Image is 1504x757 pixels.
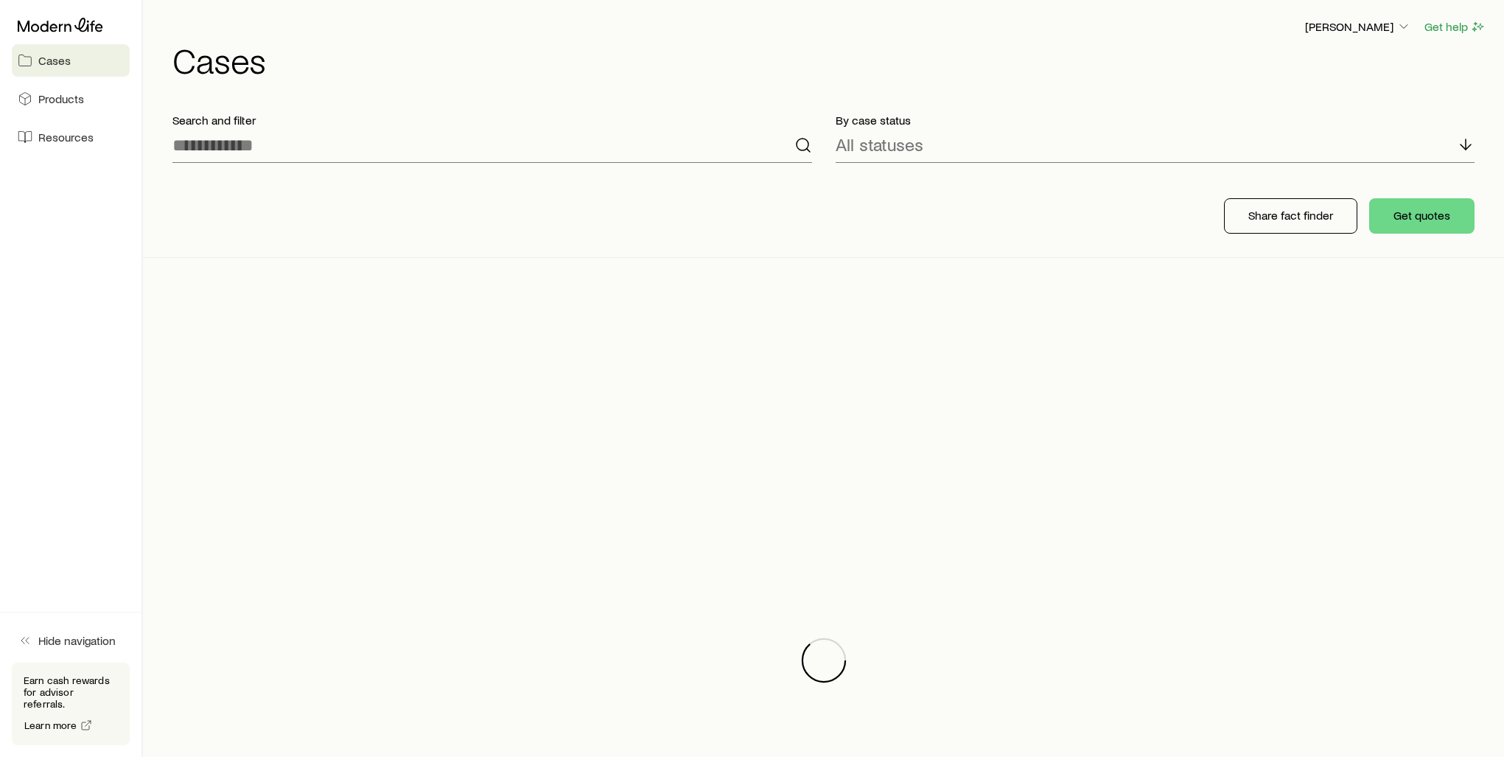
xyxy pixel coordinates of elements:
button: [PERSON_NAME] [1304,18,1412,36]
div: Earn cash rewards for advisor referrals.Learn more [12,663,130,745]
span: Cases [38,53,71,68]
p: By case status [836,113,1475,128]
a: Resources [12,121,130,153]
span: Learn more [24,720,77,730]
p: Search and filter [172,113,812,128]
p: [PERSON_NAME] [1305,19,1411,34]
button: Get quotes [1369,198,1475,234]
p: Earn cash rewards for advisor referrals. [24,674,118,710]
p: Share fact finder [1248,208,1333,223]
button: Get help [1424,18,1486,35]
p: All statuses [836,134,923,155]
span: Resources [38,130,94,144]
a: Products [12,83,130,115]
button: Hide navigation [12,624,130,657]
span: Products [38,91,84,106]
span: Hide navigation [38,633,116,648]
h1: Cases [172,42,1486,77]
a: Cases [12,44,130,77]
button: Share fact finder [1224,198,1357,234]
